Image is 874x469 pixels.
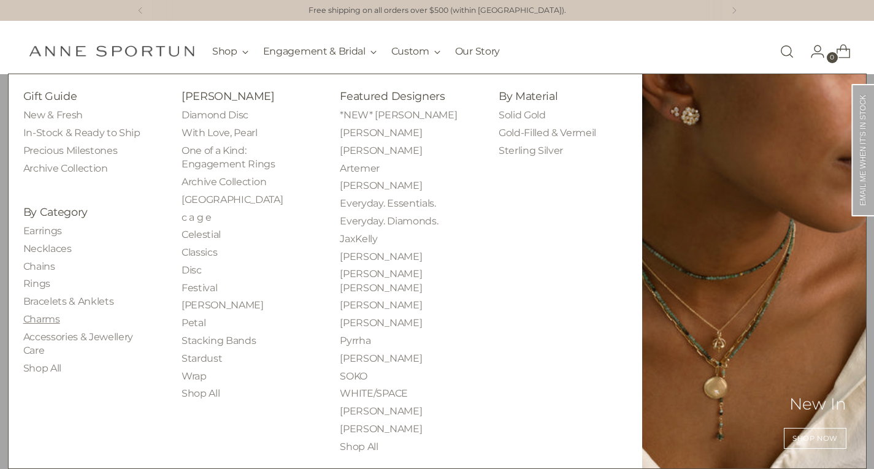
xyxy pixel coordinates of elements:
[826,39,851,64] a: Open cart modal
[309,5,566,17] p: Free shipping on all orders over $500 (within [GEOGRAPHIC_DATA]).
[851,84,874,216] div: EMAIL ME WHEN IT'S IN STOCK
[29,45,194,57] a: Anne Sportun Fine Jewellery
[391,38,440,65] button: Custom
[775,39,799,64] a: Open search modal
[800,39,825,64] a: Go to the account page
[212,38,248,65] button: Shop
[263,38,377,65] button: Engagement & Bridal
[455,38,500,65] a: Our Story
[827,52,838,63] span: 0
